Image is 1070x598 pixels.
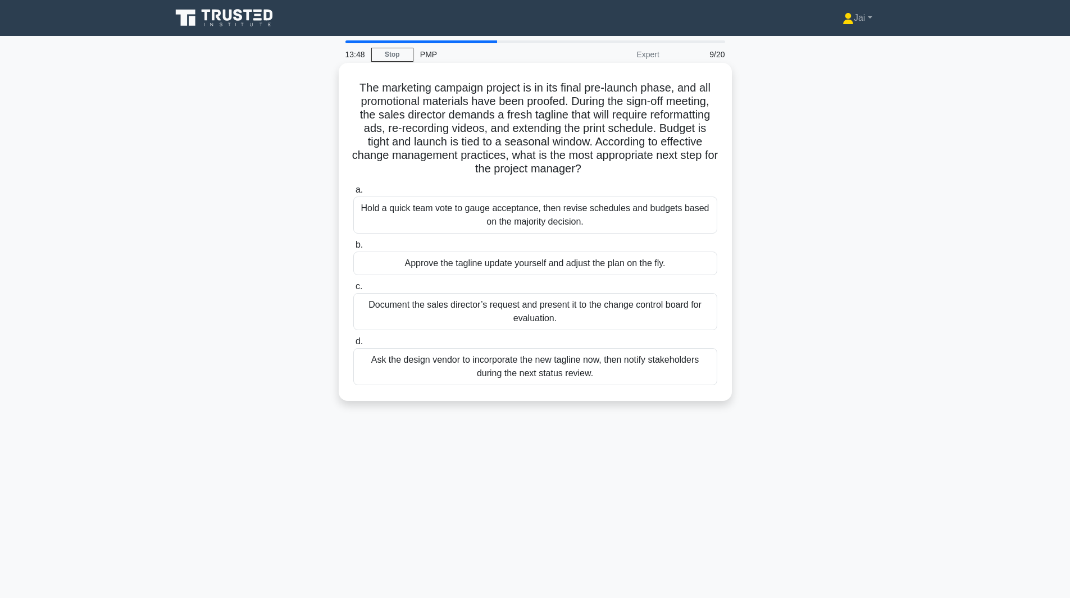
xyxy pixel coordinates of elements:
div: 13:48 [339,43,371,66]
a: Stop [371,48,413,62]
h5: The marketing campaign project is in its final pre-launch phase, and all promotional materials ha... [352,81,718,176]
span: c. [356,281,362,291]
div: Expert [568,43,666,66]
div: Ask the design vendor to incorporate the new tagline now, then notify stakeholders during the nex... [353,348,717,385]
span: a. [356,185,363,194]
div: Document the sales director’s request and present it to the change control board for evaluation. [353,293,717,330]
a: Jai [816,7,899,29]
div: 9/20 [666,43,732,66]
div: Hold a quick team vote to gauge acceptance, then revise schedules and budgets based on the majori... [353,197,717,234]
div: Approve the tagline update yourself and adjust the plan on the fly. [353,252,717,275]
span: d. [356,336,363,346]
span: b. [356,240,363,249]
div: PMP [413,43,568,66]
